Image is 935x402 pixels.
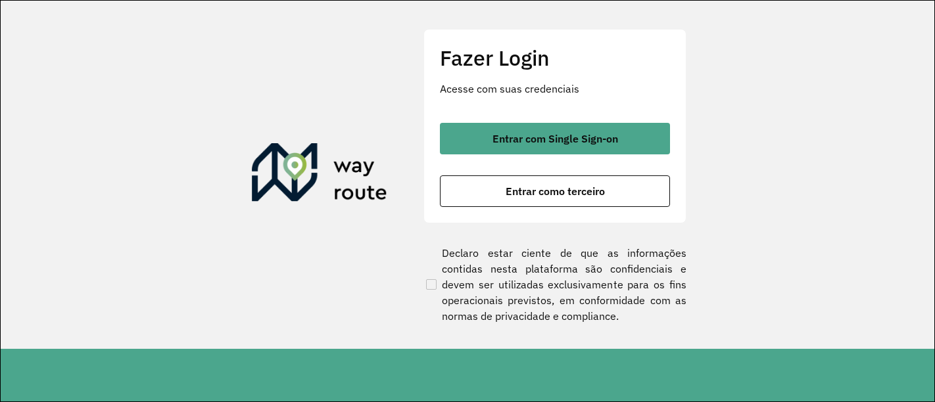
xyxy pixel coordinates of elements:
h2: Fazer Login [440,45,670,70]
img: Roteirizador AmbevTech [252,143,387,206]
p: Acesse com suas credenciais [440,81,670,97]
label: Declaro estar ciente de que as informações contidas nesta plataforma são confidenciais e devem se... [423,245,686,324]
button: button [440,123,670,154]
span: Entrar como terceiro [506,186,605,196]
button: button [440,175,670,207]
span: Entrar com Single Sign-on [492,133,618,144]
